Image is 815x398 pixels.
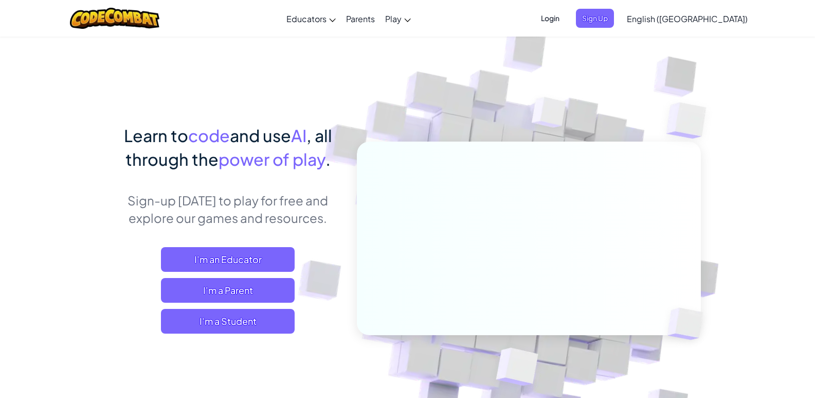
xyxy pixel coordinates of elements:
[385,13,402,24] span: Play
[291,125,306,146] span: AI
[230,125,291,146] span: and use
[161,247,295,272] a: I'm an Educator
[380,5,416,32] a: Play
[188,125,230,146] span: code
[70,8,160,29] img: CodeCombat logo
[325,149,331,169] span: .
[622,5,753,32] a: English ([GEOGRAPHIC_DATA])
[646,77,735,164] img: Overlap cubes
[535,9,566,28] button: Login
[286,13,327,24] span: Educators
[512,77,586,153] img: Overlap cubes
[161,278,295,303] a: I'm a Parent
[341,5,380,32] a: Parents
[576,9,614,28] button: Sign Up
[627,13,748,24] span: English ([GEOGRAPHIC_DATA])
[219,149,325,169] span: power of play
[281,5,341,32] a: Educators
[115,192,341,227] p: Sign-up [DATE] to play for free and explore our games and resources.
[161,309,295,334] button: I'm a Student
[650,286,727,361] img: Overlap cubes
[124,125,188,146] span: Learn to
